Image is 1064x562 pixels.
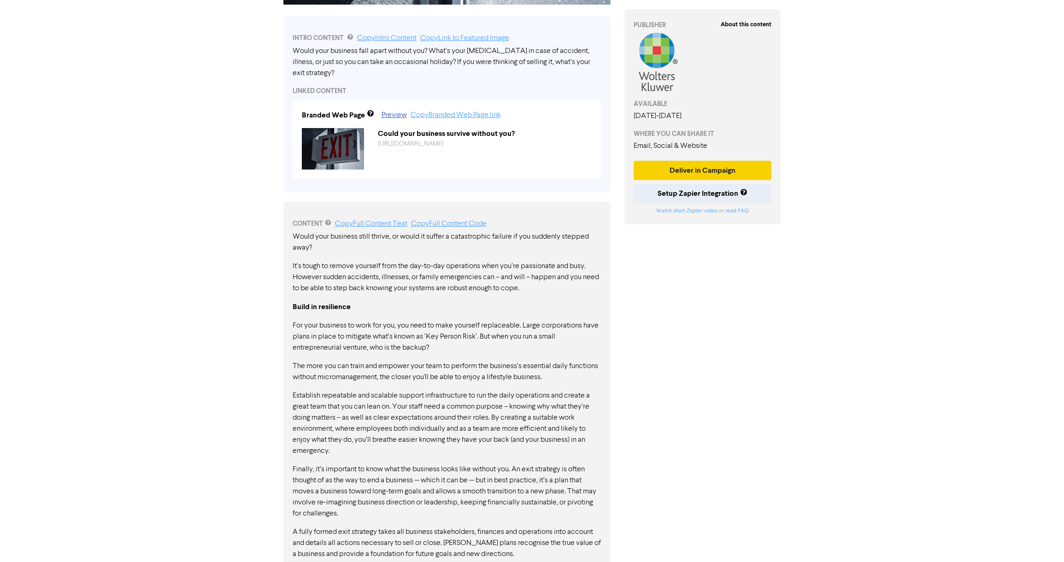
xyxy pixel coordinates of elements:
div: or [634,207,772,215]
a: Preview [382,111,407,119]
p: The more you can train and empower your team to perform the business’s essential daily functions ... [293,361,601,383]
a: Copy Branded Web Page link [411,111,501,119]
div: AVAILABLE [634,99,772,109]
a: read FAQ [725,208,748,214]
strong: About this content [721,21,771,28]
div: PUBLISHER [634,20,772,30]
button: Setup Zapier Integration [634,184,772,203]
a: [URL][DOMAIN_NAME] [378,140,443,147]
iframe: Chat Widget [1018,518,1064,562]
p: Would your business still thrive, or would it suffer a catastrophic failure if you suddenly stepp... [293,231,601,253]
div: Branded Web Page [302,110,365,121]
div: Email, Social & Website [634,140,772,152]
div: LINKED CONTENT [293,86,601,96]
div: [DATE] - [DATE] [634,111,772,122]
div: Could your business survive without you? [371,128,599,139]
div: WHERE YOU CAN SHARE IT [634,129,772,139]
div: INTRO CONTENT [293,33,601,44]
p: For your business to work for you, you need to make yourself replaceable. Large corporations have... [293,320,601,353]
button: Deliver in Campaign [634,161,772,180]
a: Copy Full Content Code [411,220,487,228]
p: A fully formed exit strategy takes all business stakeholders, finances and operations into accoun... [293,527,601,560]
div: Would your business fall apart without you? What’s your [MEDICAL_DATA] in case of accident, illne... [293,46,601,79]
a: Watch short Zapier video [656,208,717,214]
p: It’s tough to remove yourself from the day-to-day operations when you’re passionate and busy. How... [293,261,601,294]
div: CONTENT [293,218,601,229]
a: Copy Intro Content [357,35,417,42]
a: Copy Link to Featured Image [420,35,509,42]
p: Establish repeatable and scalable support infrastructure to run the daily operations and create a... [293,390,601,457]
div: https://public2.bomamarketing.com/cp/hKv8CFcs9swCFSGe1A3rc?sa=EOq8U6Fk [371,139,599,149]
strong: Build in resilience [293,302,351,311]
a: Copy Full Content Text [335,220,407,228]
p: Finally, it’s important to know what the business looks like without you. An exit strategy is oft... [293,464,601,519]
